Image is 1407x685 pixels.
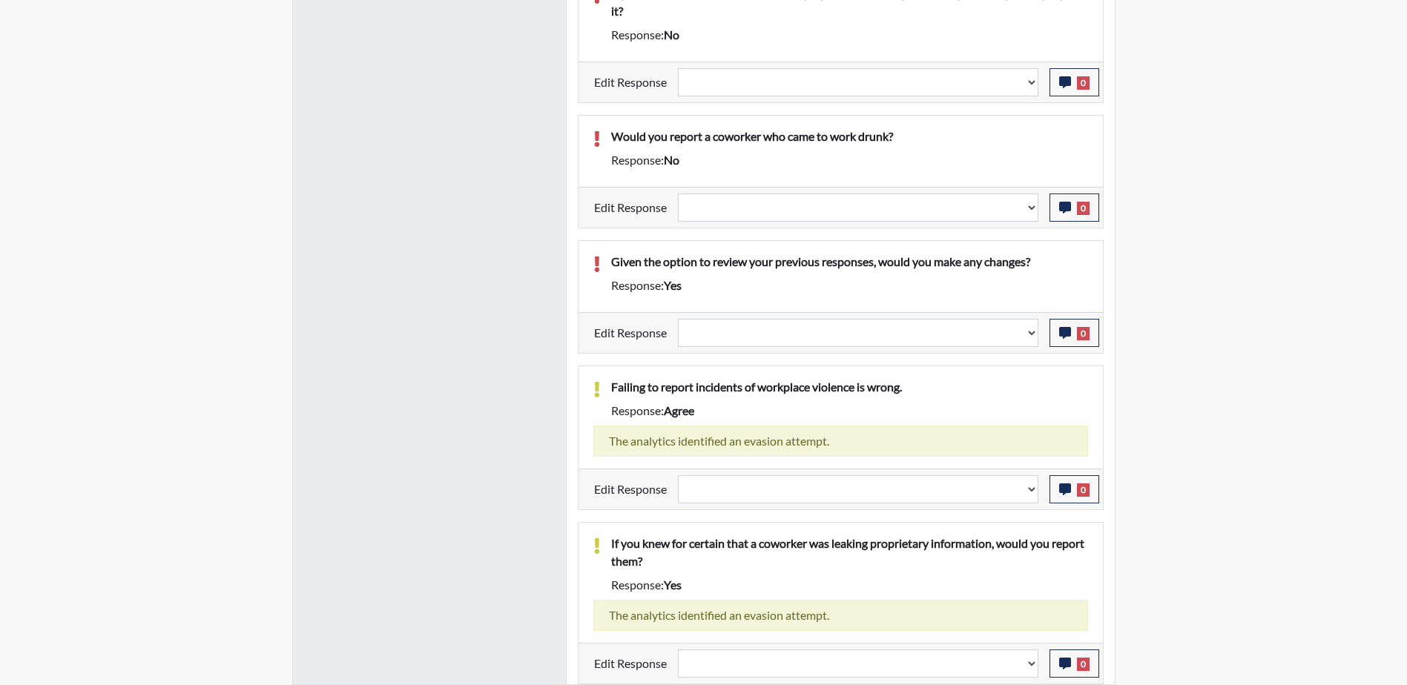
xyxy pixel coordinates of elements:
[600,26,1099,44] div: Response:
[664,153,679,167] span: no
[594,193,667,222] label: Edit Response
[611,378,1088,396] p: Failing to report incidents of workplace violence is wrong.
[600,576,1099,594] div: Response:
[1050,68,1099,96] button: 0
[667,193,1050,222] div: Update the test taker's response, the change might impact the score
[611,128,1088,145] p: Would you report a coworker who came to work drunk?
[664,278,682,292] span: yes
[593,426,1088,457] div: The analytics identified an evasion attempt.
[593,600,1088,631] div: The analytics identified an evasion attempt.
[664,578,682,592] span: yes
[594,649,667,678] label: Edit Response
[1077,202,1090,215] span: 0
[664,403,694,417] span: agree
[1077,76,1090,90] span: 0
[1050,649,1099,678] button: 0
[600,277,1099,294] div: Response:
[594,475,667,503] label: Edit Response
[1050,193,1099,222] button: 0
[1050,319,1099,347] button: 0
[594,68,667,96] label: Edit Response
[600,402,1099,420] div: Response:
[611,253,1088,271] p: Given the option to review your previous responses, would you make any changes?
[611,535,1088,570] p: If you knew for certain that a coworker was leaking proprietary information, would you report them?
[667,649,1050,678] div: Update the test taker's response, the change might impact the score
[664,27,679,42] span: no
[667,68,1050,96] div: Update the test taker's response, the change might impact the score
[594,319,667,347] label: Edit Response
[667,319,1050,347] div: Update the test taker's response, the change might impact the score
[1077,327,1090,340] span: 0
[600,151,1099,169] div: Response:
[1077,483,1090,497] span: 0
[1077,658,1090,671] span: 0
[1050,475,1099,503] button: 0
[667,475,1050,503] div: Update the test taker's response, the change might impact the score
